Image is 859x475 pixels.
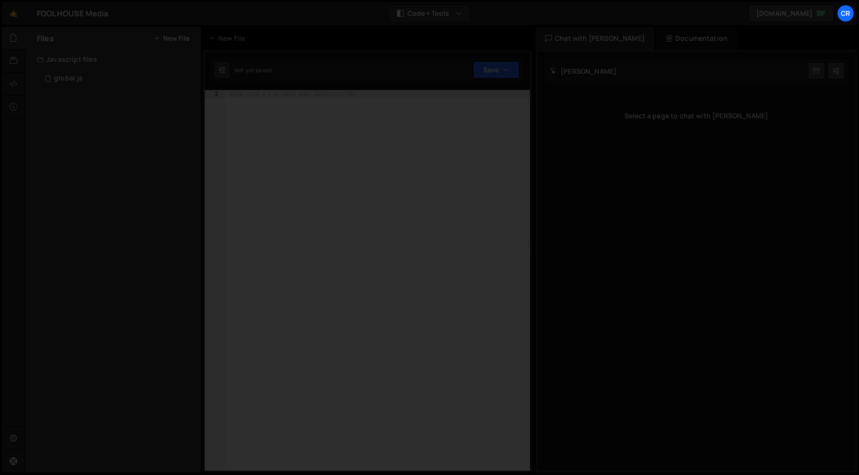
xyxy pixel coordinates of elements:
div: 11867/28232.js [37,69,201,88]
div: Chat with [PERSON_NAME] [536,27,654,50]
a: cr [837,5,854,22]
button: Save [473,61,519,79]
button: Code + Tools [389,5,470,22]
div: New File [209,34,249,43]
h2: Files [37,33,54,44]
button: New File [154,34,189,42]
div: FOOLHOUSE Media [37,8,108,19]
h2: [PERSON_NAME] [550,67,617,76]
div: global.js [54,74,83,83]
a: [DOMAIN_NAME] [748,5,834,22]
div: Select a page to chat with [PERSON_NAME] [545,97,848,135]
div: Not yet saved [234,66,272,74]
div: Type cmd + s to save your Javascript file. [229,90,358,98]
div: Javascript files [25,50,201,69]
a: 🤙 [2,2,25,25]
div: Documentation [656,27,737,50]
div: 1 [205,90,225,98]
